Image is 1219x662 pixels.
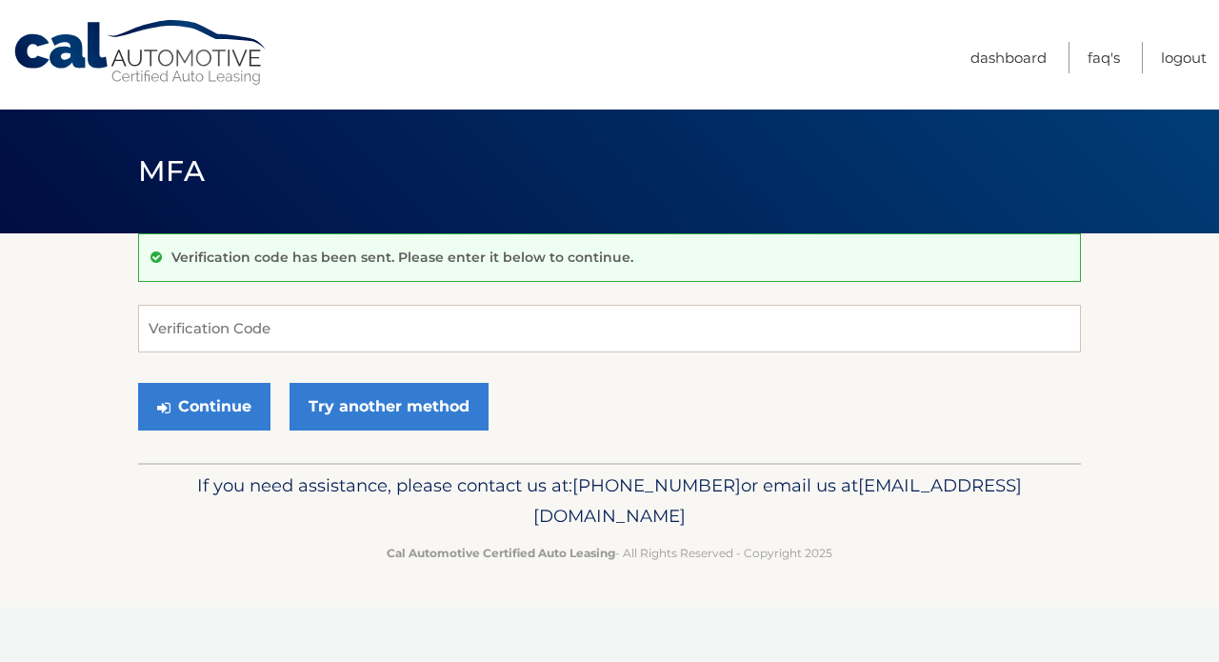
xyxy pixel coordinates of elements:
p: Verification code has been sent. Please enter it below to continue. [171,249,633,266]
span: MFA [138,153,205,189]
p: If you need assistance, please contact us at: or email us at [150,471,1069,532]
a: Try another method [290,383,489,431]
a: Cal Automotive [12,19,270,87]
strong: Cal Automotive Certified Auto Leasing [387,546,615,560]
a: FAQ's [1088,42,1120,73]
button: Continue [138,383,270,431]
a: Logout [1161,42,1207,73]
span: [EMAIL_ADDRESS][DOMAIN_NAME] [533,474,1022,527]
a: Dashboard [970,42,1047,73]
span: [PHONE_NUMBER] [572,474,741,496]
input: Verification Code [138,305,1081,352]
p: - All Rights Reserved - Copyright 2025 [150,543,1069,563]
